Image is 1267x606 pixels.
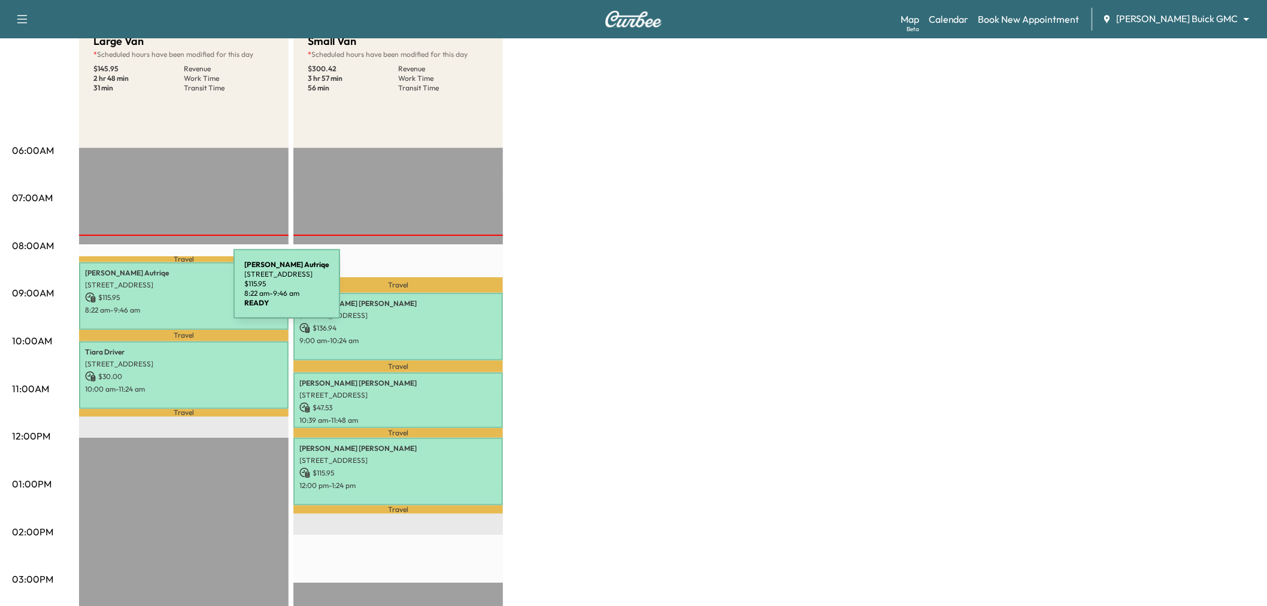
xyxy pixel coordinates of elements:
[299,402,497,413] p: $ 47.53
[308,83,398,93] p: 56 min
[12,190,53,205] p: 07:00AM
[12,143,54,157] p: 06:00AM
[85,371,283,382] p: $ 30.00
[398,64,489,74] p: Revenue
[85,280,283,290] p: [STREET_ADDRESS]
[299,336,497,346] p: 9:00 am - 10:24 am
[79,256,289,262] p: Travel
[293,277,503,293] p: Travel
[901,12,919,26] a: MapBeta
[184,74,274,83] p: Work Time
[299,456,497,465] p: [STREET_ADDRESS]
[85,292,283,303] p: $ 115.95
[93,64,184,74] p: $ 145.95
[293,505,503,513] p: Travel
[398,74,489,83] p: Work Time
[12,238,54,253] p: 08:00AM
[184,83,274,93] p: Transit Time
[605,11,662,28] img: Curbee Logo
[85,268,283,278] p: [PERSON_NAME] Autriqe
[12,525,53,539] p: 02:00PM
[299,444,497,453] p: [PERSON_NAME] [PERSON_NAME]
[293,428,503,438] p: Travel
[299,390,497,400] p: [STREET_ADDRESS]
[244,260,329,269] b: [PERSON_NAME] Autriqe
[299,299,497,308] p: [PERSON_NAME] [PERSON_NAME]
[12,477,51,491] p: 01:00PM
[299,416,497,425] p: 10:39 am - 11:48 am
[299,323,497,334] p: $ 136.94
[244,279,329,289] p: $ 115.95
[299,481,497,490] p: 12:00 pm - 1:24 pm
[293,360,503,372] p: Travel
[907,25,919,34] div: Beta
[12,429,50,443] p: 12:00PM
[12,572,53,586] p: 03:00PM
[93,74,184,83] p: 2 hr 48 min
[308,64,398,74] p: $ 300.42
[85,305,283,315] p: 8:22 am - 9:46 am
[308,50,489,59] p: Scheduled hours have been modified for this day
[299,468,497,478] p: $ 115.95
[85,359,283,369] p: [STREET_ADDRESS]
[12,381,49,396] p: 11:00AM
[244,298,269,307] b: READY
[244,269,329,279] p: [STREET_ADDRESS]
[93,33,144,50] h5: Large Van
[12,286,54,300] p: 09:00AM
[299,311,497,320] p: [STREET_ADDRESS]
[85,384,283,394] p: 10:00 am - 11:24 am
[244,289,329,298] p: 8:22 am - 9:46 am
[978,12,1080,26] a: Book New Appointment
[79,330,289,341] p: Travel
[308,74,398,83] p: 3 hr 57 min
[79,409,289,417] p: Travel
[929,12,969,26] a: Calendar
[93,50,274,59] p: Scheduled hours have been modified for this day
[1117,12,1238,26] span: [PERSON_NAME] Buick GMC
[85,347,283,357] p: Tiara Driver
[398,83,489,93] p: Transit Time
[12,334,52,348] p: 10:00AM
[184,64,274,74] p: Revenue
[308,33,356,50] h5: Small Van
[93,83,184,93] p: 31 min
[299,378,497,388] p: [PERSON_NAME] [PERSON_NAME]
